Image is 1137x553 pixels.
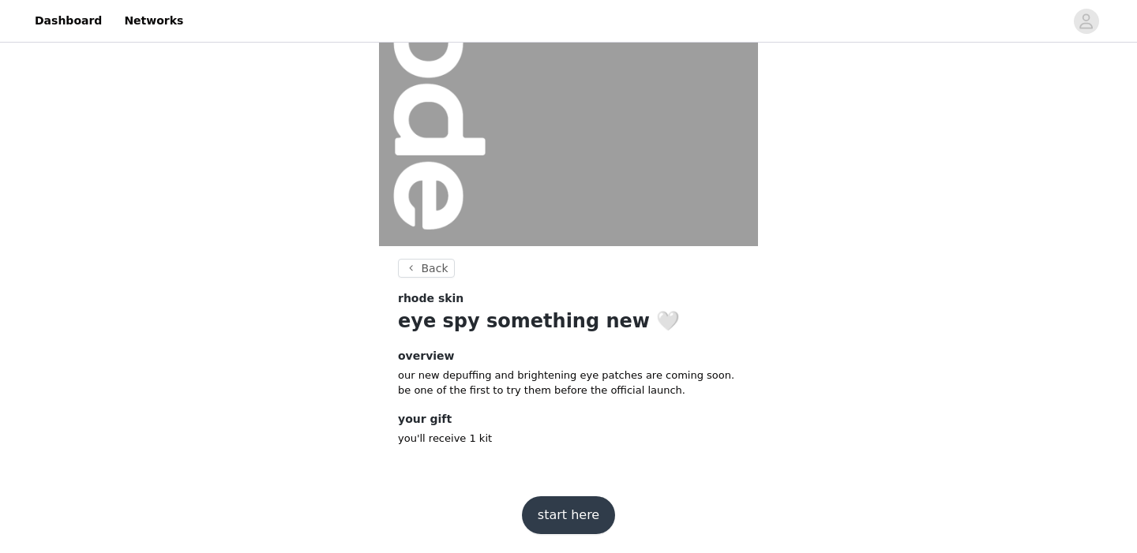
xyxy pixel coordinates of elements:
[1079,9,1094,34] div: avatar
[522,496,615,534] button: start here
[25,3,111,39] a: Dashboard
[398,368,739,398] p: our new depuffing and brightening eye patches are coming soon. be one of the first to try them be...
[398,259,455,278] button: Back
[398,290,463,307] span: rhode skin
[398,348,739,364] h4: overview
[398,411,739,428] h4: your gift
[398,431,739,447] p: you'll receive 1 kit
[114,3,193,39] a: Networks
[398,307,739,335] h1: eye spy something new 🤍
